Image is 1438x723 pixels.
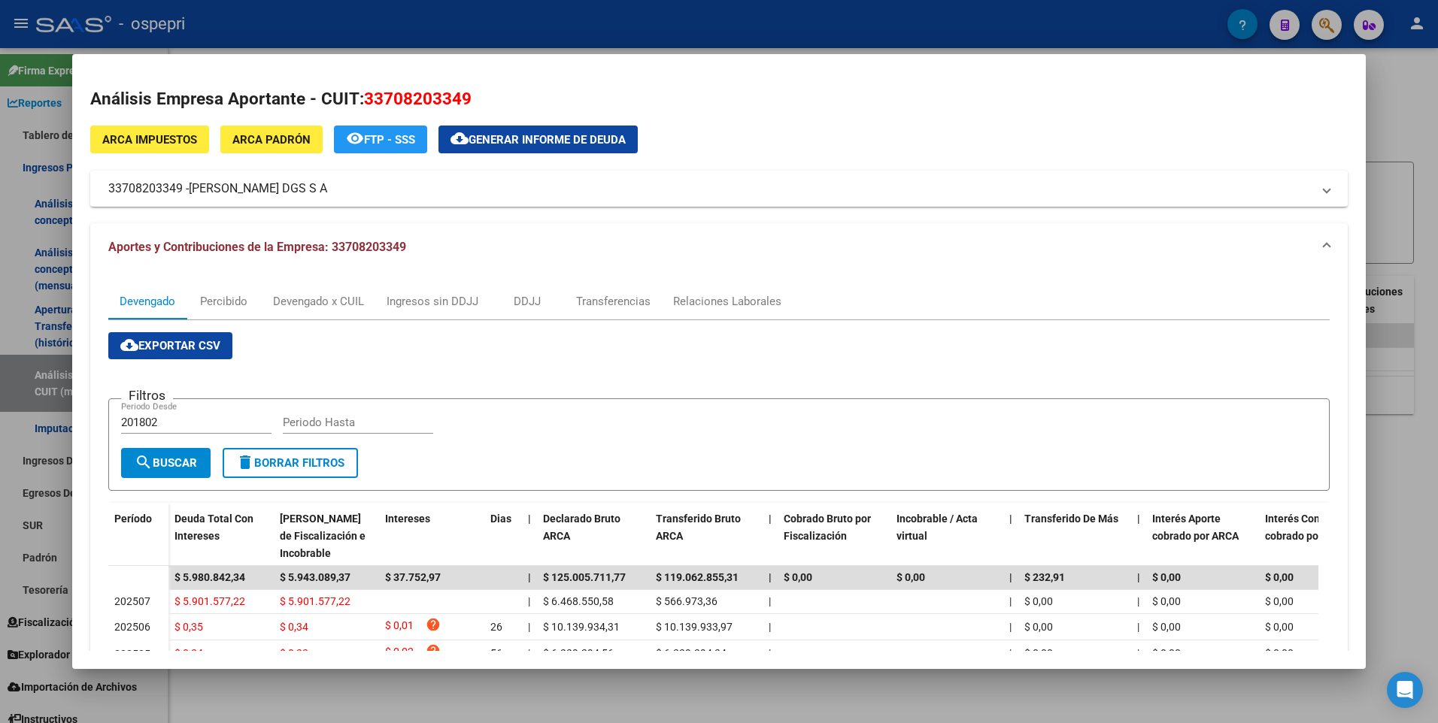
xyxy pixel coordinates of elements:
[896,513,978,542] span: Incobrable / Acta virtual
[656,621,733,633] span: $ 10.139.933,97
[514,293,541,310] div: DDJJ
[273,293,364,310] div: Devengado x CUIL
[490,513,511,525] span: Dias
[102,133,197,147] span: ARCA Impuestos
[385,513,430,525] span: Intereses
[528,595,530,607] span: |
[200,293,247,310] div: Percibido
[451,129,469,147] mat-icon: cloud_download
[174,621,203,633] span: $ 0,35
[656,571,739,583] span: $ 119.062.855,31
[120,339,220,352] span: Exportar CSV
[1009,513,1012,525] span: |
[120,336,138,354] mat-icon: cloud_download
[769,571,772,583] span: |
[537,503,650,569] datatable-header-cell: Declarado Bruto ARCA
[346,129,364,147] mat-icon: remove_red_eye
[1387,672,1423,708] div: Open Intercom Messenger
[364,89,472,108] span: 33708203349
[484,503,522,569] datatable-header-cell: Dias
[385,643,414,664] span: $ 0,02
[385,617,414,637] span: $ 0,01
[114,621,150,633] span: 202506
[1024,621,1053,633] span: $ 0,00
[1137,647,1139,659] span: |
[543,621,620,633] span: $ 10.139.934,31
[90,126,209,153] button: ARCA Impuestos
[784,571,812,583] span: $ 0,00
[280,571,350,583] span: $ 5.943.089,37
[650,503,763,569] datatable-header-cell: Transferido Bruto ARCA
[90,86,1349,112] h2: Análisis Empresa Aportante - CUIT:
[543,571,626,583] span: $ 125.005.711,77
[769,621,771,633] span: |
[1265,647,1294,659] span: $ 0,00
[1265,513,1363,542] span: Interés Contribución cobrado por ARCA
[1265,571,1294,583] span: $ 0,00
[1009,647,1012,659] span: |
[1152,595,1181,607] span: $ 0,00
[528,513,531,525] span: |
[121,448,211,478] button: Buscar
[1152,621,1181,633] span: $ 0,00
[114,648,150,660] span: 202505
[90,171,1349,207] mat-expansion-panel-header: 33708203349 -[PERSON_NAME] DGS S A
[1024,647,1053,659] span: $ 0,00
[763,503,778,569] datatable-header-cell: |
[522,503,537,569] datatable-header-cell: |
[673,293,781,310] div: Relaciones Laborales
[1152,571,1181,583] span: $ 0,00
[1137,571,1140,583] span: |
[769,595,771,607] span: |
[426,643,441,658] i: help
[1152,647,1181,659] span: $ 0,00
[385,571,441,583] span: $ 37.752,97
[364,133,415,147] span: FTP - SSS
[220,126,323,153] button: ARCA Padrón
[469,133,626,147] span: Generar informe de deuda
[1131,503,1146,569] datatable-header-cell: |
[656,595,717,607] span: $ 566.973,36
[1137,513,1140,525] span: |
[274,503,379,569] datatable-header-cell: Deuda Bruta Neto de Fiscalización e Incobrable
[236,456,344,470] span: Borrar Filtros
[543,513,620,542] span: Declarado Bruto ARCA
[1137,621,1139,633] span: |
[108,180,1312,198] mat-panel-title: 33708203349 -
[576,293,651,310] div: Transferencias
[135,456,197,470] span: Buscar
[280,647,308,659] span: $ 0,22
[1265,621,1294,633] span: $ 0,00
[528,621,530,633] span: |
[174,571,245,583] span: $ 5.980.842,34
[1137,595,1139,607] span: |
[108,240,406,254] span: Aportes y Contribuciones de la Empresa: 33708203349
[236,453,254,471] mat-icon: delete
[778,503,890,569] datatable-header-cell: Cobrado Bruto por Fiscalización
[280,621,308,633] span: $ 0,34
[1003,503,1018,569] datatable-header-cell: |
[543,595,614,607] span: $ 6.468.550,58
[114,595,150,607] span: 202507
[280,595,350,607] span: $ 5.901.577,22
[120,293,175,310] div: Devengado
[769,647,771,659] span: |
[114,513,152,525] span: Período
[90,223,1349,271] mat-expansion-panel-header: Aportes y Contribuciones de la Empresa: 33708203349
[543,647,614,659] span: $ 6.239.294,56
[1009,595,1012,607] span: |
[426,617,441,632] i: help
[232,133,311,147] span: ARCA Padrón
[379,503,484,569] datatable-header-cell: Intereses
[121,387,173,404] h3: Filtros
[1009,621,1012,633] span: |
[1152,513,1239,542] span: Interés Aporte cobrado por ARCA
[387,293,478,310] div: Ingresos sin DDJJ
[769,513,772,525] span: |
[1146,503,1259,569] datatable-header-cell: Interés Aporte cobrado por ARCA
[1009,571,1012,583] span: |
[656,513,741,542] span: Transferido Bruto ARCA
[223,448,358,478] button: Borrar Filtros
[174,647,203,659] span: $ 0,24
[490,647,502,659] span: 56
